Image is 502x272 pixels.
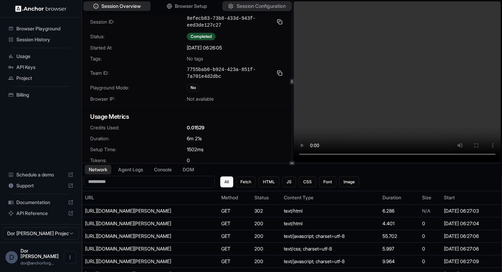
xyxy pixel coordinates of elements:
button: JS [282,176,296,187]
td: GET [219,204,252,217]
img: Anchor Logo [15,5,67,12]
span: Session Overview [101,3,141,10]
div: D [5,251,18,263]
span: [DATE] 06:26:05 [187,44,222,51]
td: [DATE] 06:27:06 [441,242,502,255]
td: GET [219,242,252,255]
span: 0.01529 [187,124,205,131]
div: Schedule a demo [5,169,76,180]
span: Tags: [90,55,187,62]
span: 8efecb83-73b8-433d-943f-eed3de127c27 [187,15,273,29]
span: Documentation [16,199,65,206]
button: Font [319,176,336,187]
div: Support [5,180,76,191]
td: 0 [419,255,441,268]
td: [DATE] 06:27:09 [441,255,502,268]
td: text/html [281,217,380,230]
span: Session History [16,36,73,43]
td: text/javascript; charset=utf-8 [281,255,380,268]
span: Browser Setup [175,3,207,10]
span: API Keys [16,64,73,71]
span: Playground Mode: [90,84,187,91]
td: [DATE] 06:27:04 [441,217,502,230]
span: Usage [16,53,73,60]
div: Completed [187,33,215,40]
button: Fetch [236,176,256,187]
div: Size [422,194,438,201]
span: Dor Dankner [20,248,59,259]
span: Setup Time: [90,146,187,153]
span: Browser IP: [90,96,187,102]
span: Started At: [90,44,187,51]
span: No tags [187,55,203,62]
span: API Reference [16,210,65,217]
td: GET [219,255,252,268]
button: Open menu [64,251,76,263]
div: Billing [5,89,76,100]
span: Team ID: [90,70,187,76]
td: 0 [419,242,441,255]
div: Status [254,194,278,201]
div: Project [5,73,76,84]
td: 55.702 [380,230,419,242]
td: GET [219,217,252,230]
span: Project [16,75,73,82]
div: https://staging.sims.plato.so/ [85,220,187,227]
span: Duration: [90,135,187,142]
td: 200 [252,217,281,230]
div: Usage [5,51,76,62]
td: 9.964 [380,255,419,268]
div: Duration [382,194,417,201]
td: text/javascript; charset=utf-8 [281,230,380,242]
span: Not available [187,96,214,102]
span: Credits Used: [90,124,187,131]
div: Start [444,194,499,201]
div: URL [85,194,216,201]
td: [DATE] 06:27:03 [441,204,502,217]
span: Support [16,182,65,189]
button: DOM [179,165,198,174]
span: 1502 ms [187,146,204,153]
div: API Reference [5,208,76,219]
span: 0 [187,157,190,164]
td: GET [219,230,252,242]
td: text/css; charset=utf-8 [281,242,380,255]
td: 5.997 [380,242,419,255]
td: text/html [281,204,380,217]
div: API Keys [5,62,76,73]
td: 200 [252,255,281,268]
button: All [220,176,233,187]
div: Session History [5,34,76,45]
span: Schedule a demo [16,171,65,178]
span: 7755bab0-b924-423a-851f-7a701e4d2dbc [187,66,273,80]
span: 6m 21s [187,135,202,142]
div: https://5e4b2c4b-d8fe-4f8f-bf78-87c2f12b3aee.staging.sims.plato.so/ [85,207,187,214]
td: 302 [252,204,281,217]
button: Agent Logs [114,165,147,174]
span: dor@anchorforge.io [20,260,54,266]
button: HTML [259,176,279,187]
td: [DATE] 06:27:06 [441,230,502,242]
td: 0 [419,217,441,230]
td: 4.401 [380,217,419,230]
td: 6.286 [380,204,419,217]
div: https://staging.sims.plato.so/static/2602.c3af900e8c1015f43508.js [85,258,187,265]
div: Browser Playground [5,23,76,34]
h3: Usage Metrics [90,112,284,121]
div: Method [221,194,249,201]
div: Content Type [284,194,377,201]
button: Network [85,165,111,174]
span: N/A [422,208,430,214]
span: Browser Playground [16,25,73,32]
span: Billing [16,91,73,98]
div: https://staging.sims.plato.so/static/main.b3cef3c3183cb1ef9f08.js [85,233,187,240]
td: 200 [252,230,281,242]
button: Image [339,176,359,187]
span: Tokens: [90,157,187,164]
button: Console [150,165,176,174]
span: Status: [90,33,187,40]
div: https://staging.sims.plato.so/static/css/initial_loading_screen.css [85,245,187,252]
div: No [187,84,200,91]
span: Session Configuration [236,3,285,10]
td: 0 [419,230,441,242]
